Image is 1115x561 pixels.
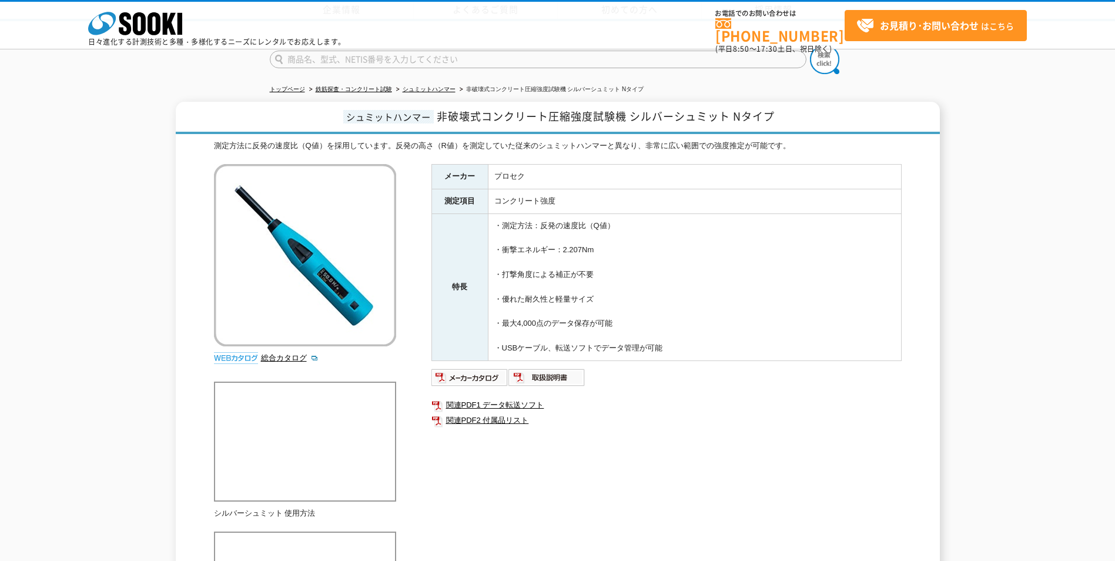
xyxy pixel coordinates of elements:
li: 非破壊式コンクリート圧縮強度試験機 シルバーシュミット Nタイプ [457,84,644,96]
a: 関連PDF2 付属品リスト [431,413,902,428]
span: シュミットハンマー [343,110,434,123]
th: 特長 [431,213,488,360]
span: はこちら [856,17,1014,35]
td: コンクリート強度 [488,189,901,213]
p: シルバーシュミット 使用方法 [214,507,396,520]
img: btn_search.png [810,45,839,74]
td: プロセク [488,165,901,189]
td: ・測定方法：反発の速度比（Q値） ・衝撃エネルギー：2.207Nm ・打撃角度による補正が不要 ・優れた耐久性と軽量サイズ ・最大4,000点のデータ保存が可能 ・USBケーブル、転送ソフトでデ... [488,213,901,360]
a: 鉄筋探査・コンクリート試験 [316,86,392,92]
span: 17:30 [756,44,778,54]
a: [PHONE_NUMBER] [715,18,845,42]
img: 取扱説明書 [508,368,585,387]
img: webカタログ [214,352,258,364]
span: (平日 ～ 土日、祝日除く) [715,44,832,54]
a: 取扱説明書 [508,376,585,385]
th: 測定項目 [431,189,488,213]
div: 測定方法に反発の速度比（Q値）を採用しています。反発の高さ（R値）を測定していた従来のシュミットハンマーと異なり、非常に広い範囲での強度推定が可能です。 [214,140,902,152]
a: 総合カタログ [261,353,319,362]
a: トップページ [270,86,305,92]
strong: お見積り･お問い合わせ [880,18,979,32]
img: 非破壊式コンクリート圧縮強度試験機 シルバーシュミット Nタイプ [214,164,396,346]
span: お電話でのお問い合わせは [715,10,845,17]
a: シュミットハンマー [403,86,456,92]
th: メーカー [431,165,488,189]
p: 日々進化する計測技術と多種・多様化するニーズにレンタルでお応えします。 [88,38,346,45]
input: 商品名、型式、NETIS番号を入力してください [270,51,806,68]
img: メーカーカタログ [431,368,508,387]
a: メーカーカタログ [431,376,508,385]
span: 非破壊式コンクリート圧縮強度試験機 シルバーシュミット Nタイプ [437,108,775,124]
a: 関連PDF1 データ転送ソフト [431,398,902,413]
span: 8:50 [733,44,749,54]
a: お見積り･お問い合わせはこちら [845,10,1027,41]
